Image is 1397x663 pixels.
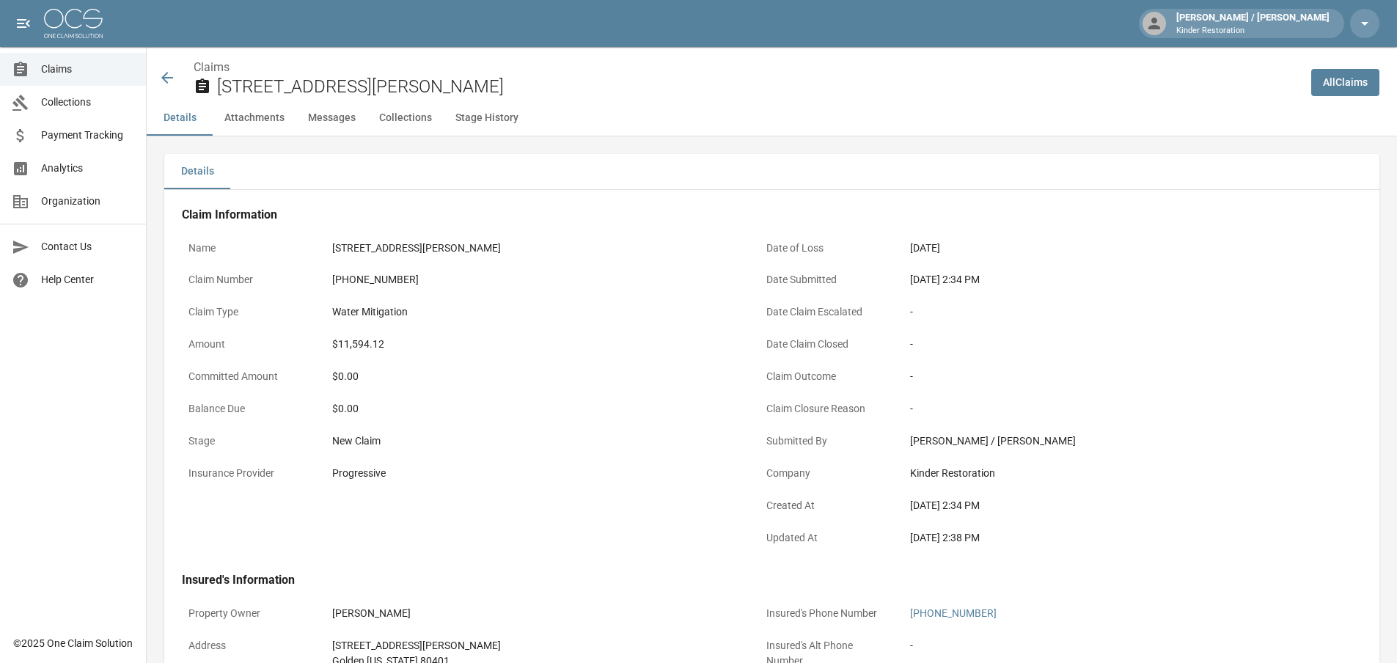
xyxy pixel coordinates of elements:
div: [PERSON_NAME] / [PERSON_NAME] [910,433,1313,449]
p: Name [182,234,314,263]
div: [DATE] 2:38 PM [910,530,1313,546]
div: [DATE] 2:34 PM [910,272,1313,287]
a: Claims [194,60,230,74]
p: Date of Loss [760,234,892,263]
p: Date Submitted [760,265,892,294]
p: Created At [760,491,892,520]
p: Submitted By [760,427,892,455]
div: New Claim [332,433,736,449]
p: Committed Amount [182,362,314,391]
div: [STREET_ADDRESS][PERSON_NAME] [332,638,736,653]
p: Insurance Provider [182,459,314,488]
div: $0.00 [332,401,736,417]
div: © 2025 One Claim Solution [13,636,133,651]
div: $11,594.12 [332,337,736,352]
p: Property Owner [182,599,314,628]
p: Claim Outcome [760,362,892,391]
div: [PERSON_NAME] / [PERSON_NAME] [1170,10,1335,37]
div: - [910,304,1313,320]
span: Payment Tracking [41,128,134,143]
a: [PHONE_NUMBER] [910,607,997,619]
p: Date Claim Closed [760,330,892,359]
div: details tabs [164,154,1379,189]
button: Details [147,100,213,136]
div: [PERSON_NAME] [332,606,736,621]
p: Company [760,459,892,488]
span: Contact Us [41,239,134,254]
p: Claim Number [182,265,314,294]
button: Attachments [213,100,296,136]
button: Messages [296,100,367,136]
div: [PHONE_NUMBER] [332,272,736,287]
p: Claim Closure Reason [760,395,892,423]
div: - [910,369,1313,384]
h4: Claim Information [182,208,1320,222]
span: Organization [41,194,134,209]
div: Kinder Restoration [910,466,1313,481]
p: Kinder Restoration [1176,25,1330,37]
p: Updated At [760,524,892,552]
div: - [910,401,1313,417]
div: $0.00 [332,369,736,384]
div: [DATE] [910,241,1313,256]
div: [DATE] 2:34 PM [910,498,1313,513]
p: Date Claim Escalated [760,298,892,326]
p: Address [182,631,314,660]
span: Analytics [41,161,134,176]
h2: [STREET_ADDRESS][PERSON_NAME] [217,76,1299,98]
p: Claim Type [182,298,314,326]
button: Stage History [444,100,530,136]
div: - [910,337,1313,352]
span: Help Center [41,272,134,287]
div: - [910,638,1313,653]
img: ocs-logo-white-transparent.png [44,9,103,38]
p: Stage [182,427,314,455]
nav: breadcrumb [194,59,1299,76]
div: [STREET_ADDRESS][PERSON_NAME] [332,241,736,256]
span: Claims [41,62,134,77]
button: open drawer [9,9,38,38]
p: Insured's Phone Number [760,599,892,628]
div: Progressive [332,466,736,481]
div: Water Mitigation [332,304,736,320]
button: Details [164,154,230,189]
a: AllClaims [1311,69,1379,96]
span: Collections [41,95,134,110]
button: Collections [367,100,444,136]
h4: Insured's Information [182,573,1320,587]
p: Amount [182,330,314,359]
p: Balance Due [182,395,314,423]
div: anchor tabs [147,100,1397,136]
